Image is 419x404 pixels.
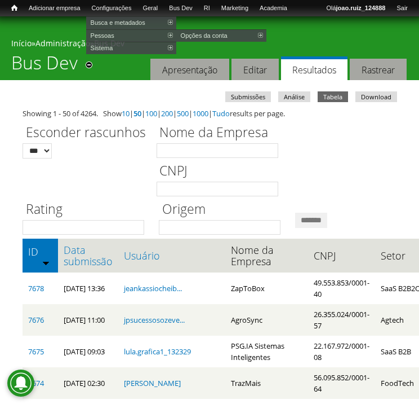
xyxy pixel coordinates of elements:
label: Origem [159,200,288,220]
a: 1000 [193,108,208,118]
label: Rating [23,200,151,220]
td: 26.355.024/0001-57 [308,304,375,336]
a: Administração [35,38,90,49]
a: Marketing [216,3,254,14]
a: Início [11,38,32,49]
td: 49.553.853/0001-40 [308,273,375,304]
div: » » [11,38,408,52]
a: [PERSON_NAME] [124,378,181,388]
a: 7675 [28,346,44,357]
label: Esconder rascunhos [23,123,149,143]
a: 500 [177,108,189,118]
a: ID [28,246,52,257]
td: [DATE] 13:36 [58,273,118,304]
img: ordem crescente [42,259,50,266]
a: 10 [122,108,130,118]
a: 50 [133,108,141,118]
label: Nome da Empresa [157,123,286,143]
a: Resultados [281,56,347,81]
a: Academia [254,3,293,14]
a: 7678 [28,283,44,293]
a: Sair [391,3,413,14]
a: 100 [145,108,157,118]
a: Usuário [124,250,220,261]
a: lula.grafica1_132329 [124,346,191,357]
td: [DATE] 02:30 [58,367,118,399]
a: Início [6,3,23,14]
a: Editar [231,59,279,81]
td: TrazMais [225,367,308,399]
a: Tabela [318,91,348,102]
a: Bus Dev [163,3,198,14]
th: CNPJ [308,239,375,273]
a: Adicionar empresa [23,3,86,14]
td: [DATE] 11:00 [58,304,118,336]
td: [DATE] 09:03 [58,336,118,367]
a: Apresentação [150,59,229,81]
td: AgroSync [225,304,308,336]
a: Download [355,91,397,102]
a: RI [198,3,216,14]
td: 56.095.852/0001-64 [308,367,375,399]
a: Rastrear [350,59,407,81]
td: 22.167.972/0001-08 [308,336,375,367]
a: Tudo [212,108,230,118]
th: Nome da Empresa [225,239,308,273]
h1: Bus Dev [11,52,78,80]
span: Início [11,4,17,12]
td: ZapToBox [225,273,308,304]
a: 7676 [28,315,44,325]
a: 7674 [28,378,44,388]
td: PSG.IA Sistemas Inteligentes [225,336,308,367]
a: Configurações [86,3,137,14]
a: Geral [137,3,163,14]
a: Data submissão [64,244,113,267]
a: jpsucessosozeve... [124,315,185,325]
a: jeankassiocheib... [124,283,182,293]
a: Submissões [225,91,271,102]
div: Showing 1 - 50 of 4264. Show | | | | | | results per page. [23,108,396,119]
a: 200 [161,108,173,118]
a: Olájoao.ruiz_124888 [320,3,391,14]
a: Análise [278,91,310,102]
label: CNPJ [157,161,286,182]
strong: joao.ruiz_124888 [336,5,386,11]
